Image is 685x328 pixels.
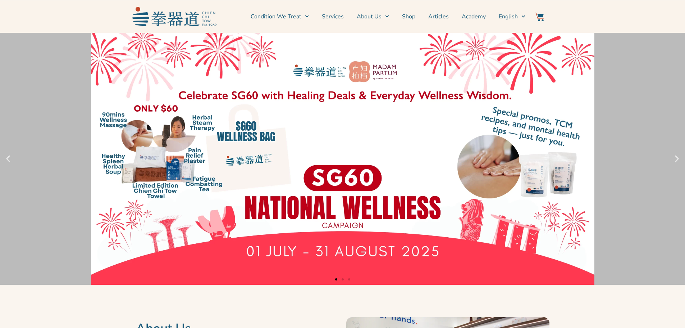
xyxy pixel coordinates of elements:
div: Next slide [672,154,681,163]
span: Go to slide 1 [335,278,337,280]
nav: Menu [220,8,526,26]
a: Shop [402,8,415,26]
span: Go to slide 3 [348,278,350,280]
a: Articles [428,8,449,26]
span: English [499,12,518,21]
div: Previous slide [4,154,13,163]
img: Website Icon-03 [535,13,544,21]
a: Academy [462,8,486,26]
a: Condition We Treat [251,8,309,26]
a: About Us [357,8,389,26]
a: Services [322,8,344,26]
span: Go to slide 2 [342,278,344,280]
a: English [499,8,525,26]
